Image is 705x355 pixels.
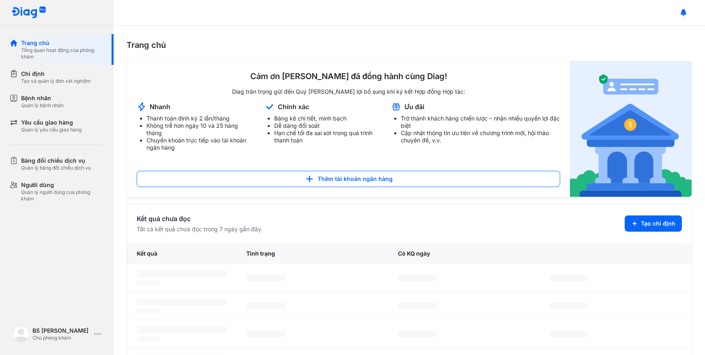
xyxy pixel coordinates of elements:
[137,88,560,95] div: Diag trân trọng gửi đến Quý [PERSON_NAME] lợi bổ sung khi ký kết Hợp đồng Hợp tác:
[21,118,82,127] div: Yêu cầu giao hàng
[21,127,82,133] div: Quản lý yêu cầu giao hàng
[246,303,285,309] span: ‌
[550,331,589,337] span: ‌
[21,47,104,60] div: Tổng quan hoạt động của phòng khám
[11,6,46,19] img: logo
[391,102,401,112] img: account-announcement
[550,303,589,309] span: ‌
[278,102,309,111] div: Chính xác
[21,181,104,189] div: Người dùng
[274,129,381,144] li: Hạn chế tối đa sai sót trong quá trình thanh toán
[137,225,261,233] div: Tất cả kết quả chưa đọc trong 7 ngày gần đây
[137,214,261,224] div: Kết quả chưa đọc
[137,299,227,305] span: ‌
[21,78,91,84] div: Tạo và quản lý đơn xét nghiệm
[127,243,236,264] div: Kết quả
[641,219,675,228] span: Tạo chỉ định
[150,102,170,111] div: Nhanh
[398,303,437,309] span: ‌
[32,335,91,341] div: Chủ phòng khám
[146,122,255,137] li: Không trễ hơn ngày 10 và 25 hàng tháng
[570,61,692,197] img: account-announcement
[21,94,64,102] div: Bệnh nhân
[236,243,388,264] div: Tình trạng
[274,115,381,122] li: Bảng kê chi tiết, minh bạch
[246,275,285,281] span: ‌
[32,327,91,335] div: BS [PERSON_NAME]
[137,71,560,82] div: Cảm ơn [PERSON_NAME] đã đồng hành cùng Diag!
[404,102,424,111] div: Ưu đãi
[21,102,64,109] div: Quản lý bệnh nhân
[21,165,91,171] div: Quản lý bảng đối chiếu dịch vụ
[137,336,159,341] span: ‌
[137,271,227,277] span: ‌
[137,308,159,313] span: ‌
[398,331,437,337] span: ‌
[137,327,227,333] span: ‌
[21,39,104,47] div: Trang chủ
[146,137,255,151] li: Chuyển khoản trực tiếp vào tài khoản ngân hàng
[625,215,682,232] button: Tạo chỉ định
[127,39,692,51] div: Trang chủ
[21,189,104,202] div: Quản lý người dùng của phòng khám
[21,70,91,78] div: Chỉ định
[21,157,91,165] div: Bảng đối chiếu dịch vụ
[246,331,285,337] span: ‌
[137,171,560,187] button: Thêm tài khoản ngân hàng
[401,129,560,144] li: Cập nhật thông tin ưu tiên về chương trình mới, hội thảo chuyên đề, v.v.
[13,326,29,342] img: logo
[398,275,437,281] span: ‌
[137,280,159,285] span: ‌
[264,102,275,112] img: account-announcement
[274,122,381,129] li: Dễ dàng đối soát
[388,243,540,264] div: Có KQ ngày
[137,102,146,112] img: account-announcement
[401,115,560,129] li: Trở thành khách hàng chiến lược – nhận nhiều quyền lợi đặc biệt
[550,275,589,281] span: ‌
[146,115,255,122] li: Thanh toán định kỳ 2 lần/tháng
